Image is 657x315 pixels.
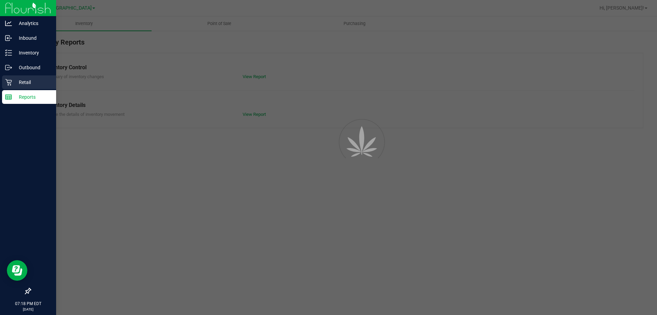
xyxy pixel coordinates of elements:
[12,93,53,101] p: Reports
[5,94,12,100] inline-svg: Reports
[7,260,27,281] iframe: Resource center
[12,49,53,57] p: Inventory
[3,301,53,307] p: 07:18 PM EDT
[5,20,12,27] inline-svg: Analytics
[5,79,12,86] inline-svg: Retail
[5,49,12,56] inline-svg: Inventory
[12,34,53,42] p: Inbound
[5,35,12,41] inline-svg: Inbound
[12,19,53,27] p: Analytics
[3,307,53,312] p: [DATE]
[5,64,12,71] inline-svg: Outbound
[12,78,53,86] p: Retail
[12,63,53,72] p: Outbound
